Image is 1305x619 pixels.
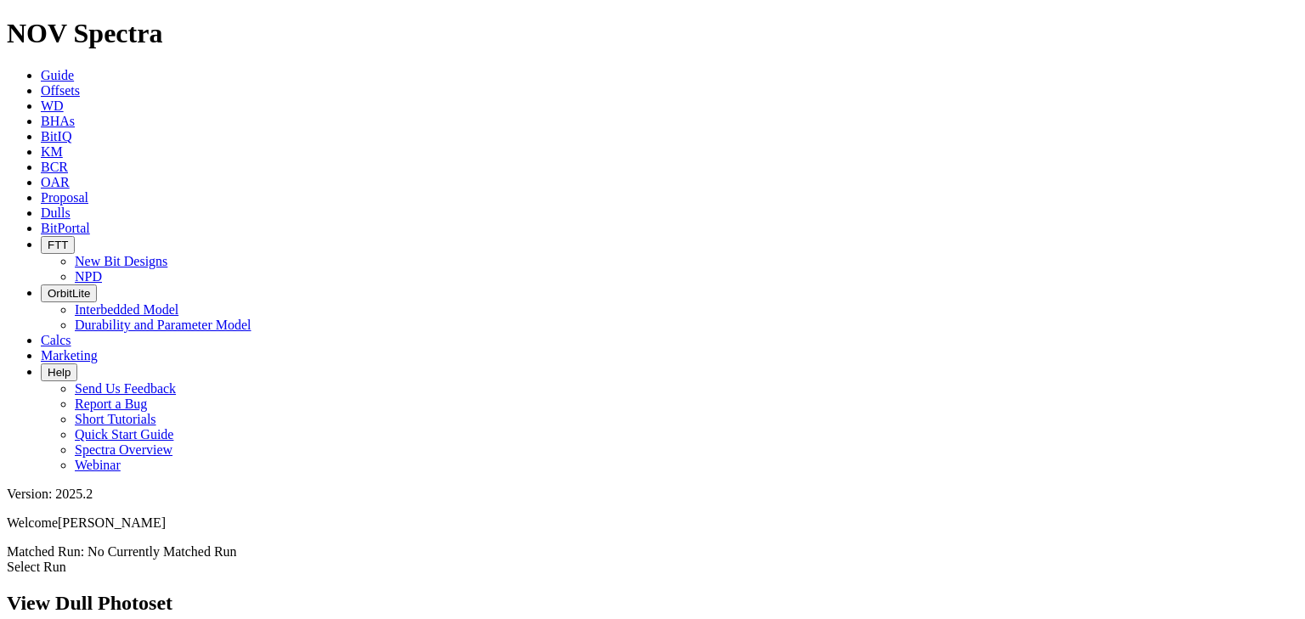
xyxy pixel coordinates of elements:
[7,592,1298,615] h2: View Dull Photoset
[88,544,237,559] span: No Currently Matched Run
[75,318,251,332] a: Durability and Parameter Model
[75,397,147,411] a: Report a Bug
[75,381,176,396] a: Send Us Feedback
[75,427,173,442] a: Quick Start Guide
[41,190,88,205] a: Proposal
[75,458,121,472] a: Webinar
[41,363,77,381] button: Help
[41,205,71,220] a: Dulls
[41,98,64,113] a: WD
[7,560,66,574] a: Select Run
[41,333,71,347] a: Calcs
[58,515,166,530] span: [PERSON_NAME]
[7,544,84,559] span: Matched Run:
[41,68,74,82] a: Guide
[41,236,75,254] button: FTT
[48,366,71,379] span: Help
[41,284,97,302] button: OrbitLite
[41,160,68,174] a: BCR
[41,348,98,363] a: Marketing
[41,144,63,159] a: KM
[7,18,1298,49] h1: NOV Spectra
[41,83,80,98] a: Offsets
[7,487,1298,502] div: Version: 2025.2
[41,175,70,189] a: OAR
[41,129,71,143] a: BitIQ
[75,269,102,284] a: NPD
[41,221,90,235] a: BitPortal
[75,412,156,426] a: Short Tutorials
[75,442,172,457] a: Spectra Overview
[75,254,167,268] a: New Bit Designs
[41,114,75,128] a: BHAs
[75,302,178,317] a: Interbedded Model
[48,287,90,300] span: OrbitLite
[7,515,1298,531] p: Welcome
[48,239,68,251] span: FTT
